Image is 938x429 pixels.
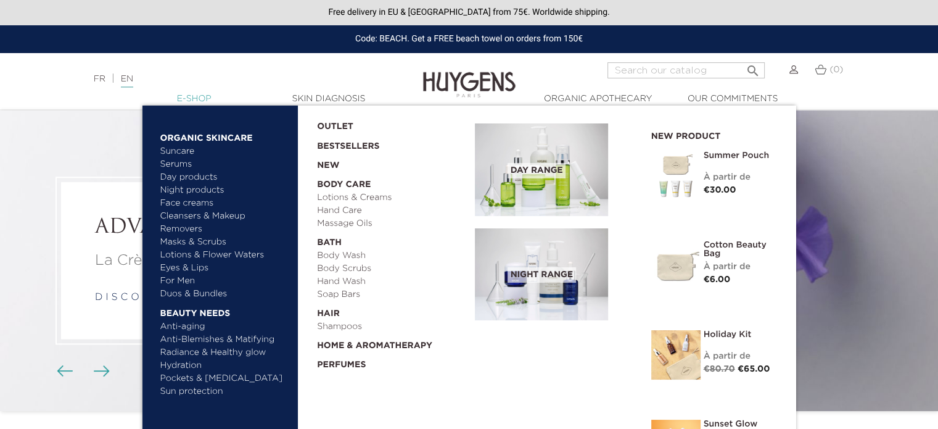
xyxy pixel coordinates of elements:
[160,333,289,346] a: Anti-Blemishes & Matifying
[160,125,289,145] a: Organic Skincare
[62,362,102,381] div: Carousel buttons
[160,359,289,372] a: Hydration
[537,93,660,106] a: Organic Apothecary
[317,320,466,333] a: Shampoos
[829,65,843,74] span: (0)
[95,249,355,272] p: La Crème Élixir Nuit Phyto-Rétinol
[704,260,778,273] div: À partir de
[160,301,289,320] a: Beauty needs
[317,153,466,172] a: New
[317,301,466,320] a: Hair
[317,249,466,262] a: Body Wash
[704,275,731,284] span: €6.00
[671,93,794,106] a: Our commitments
[704,420,778,428] a: Sunset Glow
[95,293,169,302] a: d i s c o v e r
[88,72,382,86] div: |
[651,330,701,380] img: Holiday kit
[133,93,256,106] a: E-Shop
[651,127,778,142] h2: New product
[317,191,466,204] a: Lotions & Creams
[317,217,466,230] a: Massage Oils
[317,352,466,372] a: Perfumes
[317,172,466,191] a: Body Care
[160,275,289,288] a: For Men
[317,333,466,352] a: Home & Aromatherapy
[317,114,455,133] a: OUTLET
[121,75,133,88] a: EN
[704,365,735,373] span: €80.70
[160,158,289,171] a: Serums
[160,171,289,184] a: Day products
[160,288,289,301] a: Duos & Bundles
[160,197,289,210] a: Face creams
[508,163,566,178] span: Day Range
[475,123,633,216] a: Day Range
[475,228,633,321] a: Night Range
[317,275,466,288] a: Hand Wash
[508,267,576,283] span: Night Range
[317,262,466,275] a: Body Scrubs
[704,241,778,258] a: Cotton Beauty Bag
[475,228,608,321] img: routine_nuit_banner.jpg
[704,350,778,363] div: À partir de
[745,60,760,75] i: 
[475,123,608,216] img: routine_jour_banner.jpg
[317,204,466,217] a: Hand Care
[267,93,390,106] a: Skin Diagnosis
[704,171,778,184] div: À partir de
[160,145,289,158] a: Suncare
[317,230,466,249] a: Bath
[317,288,466,301] a: Soap Bars
[160,346,289,359] a: Radiance & Healthy glow
[160,320,289,333] a: Anti-aging
[704,151,778,160] a: Summer pouch
[741,59,763,75] button: 
[94,75,105,83] a: FR
[160,262,289,275] a: Eyes & Lips
[160,372,289,385] a: Pockets & [MEDICAL_DATA]
[704,330,778,339] a: Holiday Kit
[95,217,355,240] h2: ADVANCED FORMULA
[160,210,289,236] a: Cleansers & Makeup Removers
[160,385,289,398] a: Sun protection
[160,249,289,262] a: Lotions & Flower Waters
[607,62,765,78] input: Search
[160,236,289,249] a: Masks & Scrubs
[423,52,516,99] img: Huygens
[738,365,770,373] span: €65.00
[651,241,701,290] img: Cotton Beauty Bag
[704,186,736,194] span: €30.00
[317,133,455,153] a: Bestsellers
[160,184,278,197] a: Night products
[651,151,701,201] img: Summer pouch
